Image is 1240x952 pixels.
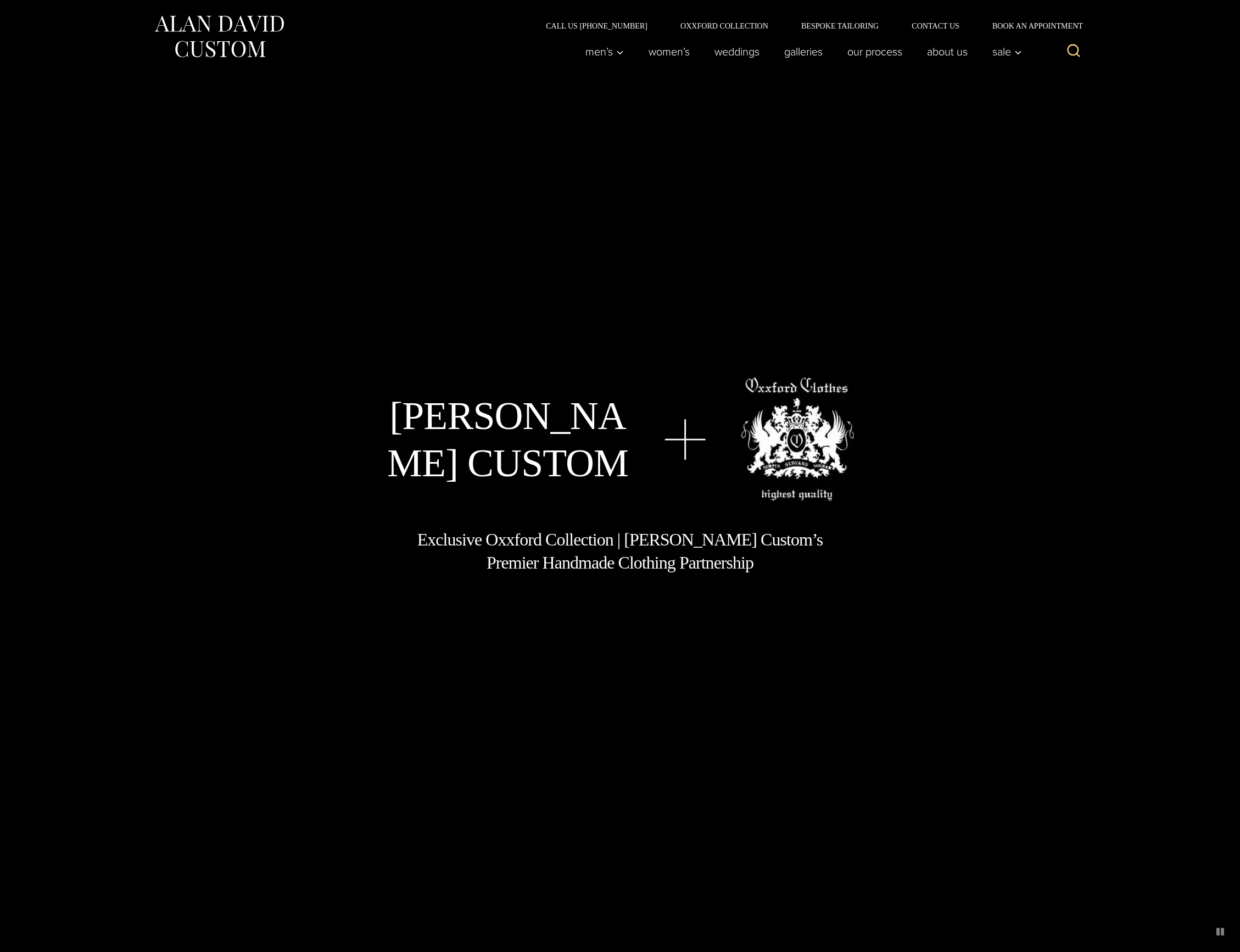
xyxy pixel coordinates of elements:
[702,41,772,63] a: weddings
[573,41,1028,63] nav: Primary Navigation
[664,22,785,30] a: Oxxford Collection
[785,22,895,30] a: Bespoke Tailoring
[1211,923,1229,940] button: pause animated background image
[835,41,915,63] a: Our Process
[895,22,976,30] a: Contact Us
[915,41,980,63] a: About Us
[1060,38,1087,65] button: View Search Form
[976,22,1087,30] a: Book an Appointment
[387,392,629,487] h1: [PERSON_NAME] Custom
[153,12,285,61] img: Alan David Custom
[992,46,1022,57] span: Sale
[416,528,824,574] h1: Exclusive Oxxford Collection | [PERSON_NAME] Custom’s Premier Handmade Clothing Partnership
[529,22,664,30] a: Call Us [PHONE_NUMBER]
[636,41,702,63] a: Women’s
[585,46,624,57] span: Men’s
[529,22,1087,30] nav: Secondary Navigation
[741,377,854,501] img: oxxford clothes, highest quality
[772,41,835,63] a: Galleries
